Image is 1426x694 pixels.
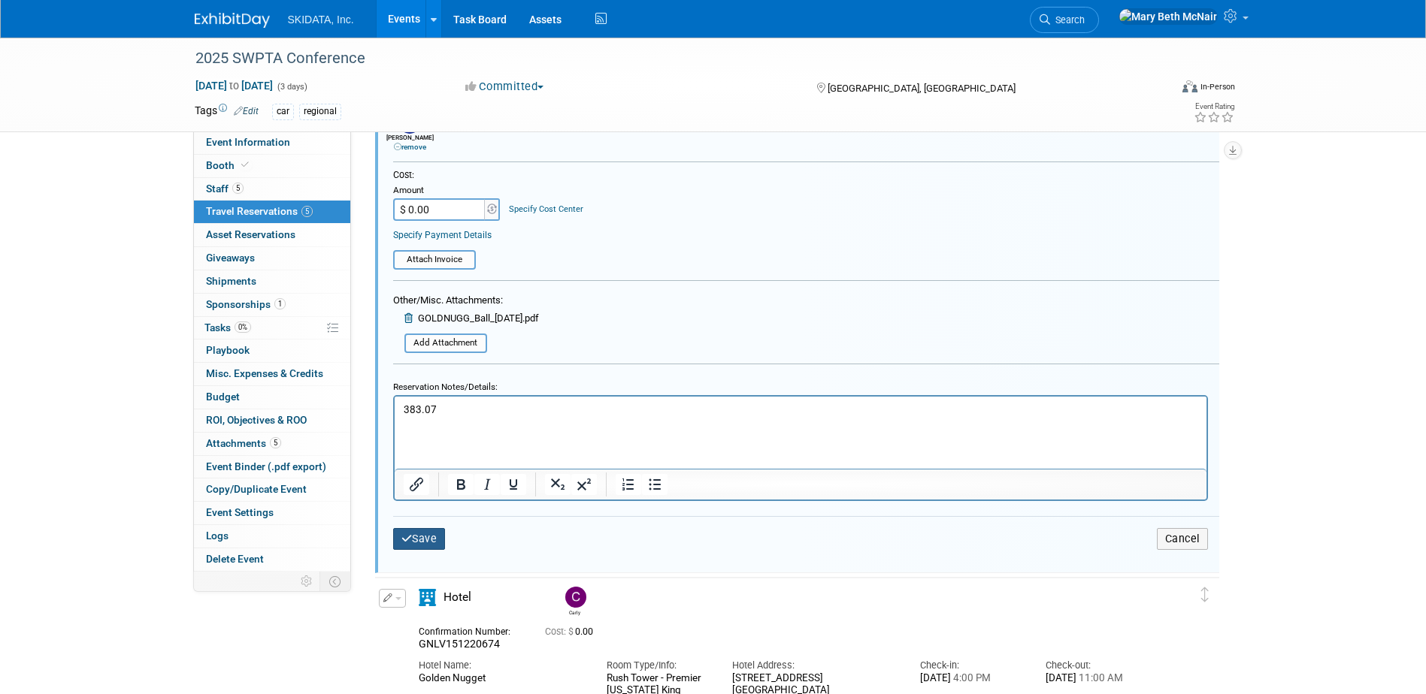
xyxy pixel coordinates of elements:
button: Bullet list [642,474,668,495]
div: Carly Jansen [565,608,584,616]
span: 4:00 PM [951,672,991,683]
div: 2025 SWPTA Conference [190,45,1147,72]
div: [DATE] [1046,672,1149,685]
span: Delete Event [206,553,264,565]
a: Logs [194,525,350,548]
span: Logs [206,530,229,542]
div: car [272,104,294,119]
a: Playbook [194,339,350,362]
span: to [227,80,241,92]
span: 0% [235,321,251,333]
a: Specify Payment Details [393,230,492,240]
button: Committed [460,79,550,95]
i: Click and drag to move item [1201,587,1209,602]
div: regional [299,104,341,119]
span: Travel Reservations [206,205,313,217]
div: Check-in: [920,659,1023,672]
span: Cost: $ [545,626,575,637]
button: Underline [501,474,526,495]
span: 0.00 [545,626,599,637]
span: Hotel [444,590,471,604]
div: Amount [393,185,502,198]
div: Cost: [393,169,1219,182]
td: Personalize Event Tab Strip [294,572,320,591]
a: Edit [234,106,259,116]
button: Superscript [571,474,597,495]
a: Attachments5 [194,433,350,455]
span: GOLDNUGG_Ball_[DATE].pdf [418,312,539,324]
img: ExhibitDay [195,13,270,28]
div: Event Format [1081,78,1236,101]
div: Confirmation Number: [419,622,522,638]
span: 5 [301,206,313,217]
a: Staff5 [194,178,350,201]
span: 1 [274,298,286,309]
span: Shipments [206,275,256,287]
iframe: Rich Text Area [395,397,1206,469]
button: Subscript [545,474,571,495]
span: Event Settings [206,506,274,518]
a: Event Information [194,131,350,154]
a: Specify Cost Center [509,204,583,214]
div: Hotel Address: [732,659,898,672]
span: Playbook [206,344,250,356]
div: Event Rating [1194,103,1234,110]
div: In-Person [1200,81,1235,92]
a: ROI, Objectives & ROO [194,409,350,432]
td: Toggle Event Tabs [319,572,350,591]
button: Numbered list [616,474,641,495]
span: Event Binder (.pdf export) [206,460,326,472]
div: Room Type/Info: [607,659,710,672]
a: Misc. Expenses & Credits [194,363,350,385]
button: Cancel [1157,528,1208,550]
a: Sponsorships1 [194,294,350,316]
img: Carly Jansen [565,587,586,608]
a: Tasks0% [194,317,350,339]
span: Search [1050,14,1085,26]
span: GNLV151220674 [419,638,500,650]
span: Budget [206,391,240,403]
td: Tags [195,103,259,120]
div: [DATE] [920,672,1023,685]
i: Booth reservation complete [241,161,249,169]
div: Carly Jansen [562,587,588,616]
button: Bold [448,474,474,495]
span: Staff [206,183,244,195]
span: Asset Reservations [206,228,295,240]
a: Asset Reservations [194,224,350,246]
i: Hotel [419,589,436,606]
a: Event Binder (.pdf export) [194,456,350,478]
span: Giveaways [206,252,255,264]
a: Giveaways [194,247,350,270]
span: SKIDATA, Inc. [288,14,354,26]
a: Delete Event [194,548,350,571]
img: Mary Beth McNair [1119,8,1218,25]
a: Booth [194,155,350,177]
a: Search [1030,7,1099,33]
div: Reservation Notes/Details: [393,375,1208,395]
span: Tasks [204,321,251,333]
div: [PERSON_NAME] [386,134,434,152]
div: Check-out: [1046,659,1149,672]
div: Other/Misc. Attachments: [393,294,539,311]
span: Attachments [206,437,281,449]
span: 5 [232,183,244,194]
button: Italic [474,474,500,495]
button: Save [393,528,446,550]
span: Event Information [206,136,290,148]
span: Copy/Duplicate Event [206,483,307,495]
span: Misc. Expenses & Credits [206,367,323,379]
a: Event Settings [194,502,350,524]
span: [DATE] [DATE] [195,79,274,92]
span: [GEOGRAPHIC_DATA], [GEOGRAPHIC_DATA] [828,83,1016,94]
span: 11:00 AM [1076,672,1123,683]
span: (3 days) [276,82,307,92]
span: Booth [206,159,252,171]
span: Sponsorships [206,298,286,310]
span: 5 [270,437,281,448]
div: Golden Nugget [419,672,584,685]
a: remove [394,143,426,151]
span: ROI, Objectives & ROO [206,414,307,426]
